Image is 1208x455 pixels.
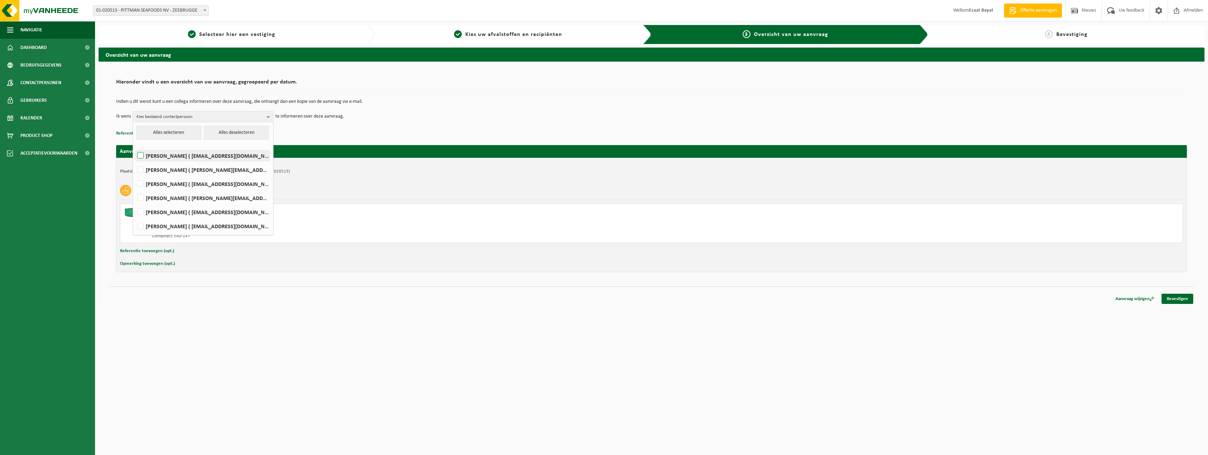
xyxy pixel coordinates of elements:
[99,48,1204,61] h2: Overzicht van uw aanvraag
[275,111,344,122] p: te informeren over deze aanvraag.
[379,30,638,39] a: 2Kies uw afvalstoffen en recipiënten
[20,74,61,92] span: Contactpersonen
[136,193,270,203] label: [PERSON_NAME] ( [PERSON_NAME][EMAIL_ADDRESS][DOMAIN_NAME] )
[93,5,209,16] span: 01-020513 - PITTMAN SEAFOODS NV - ZEEBRUGGE
[136,164,270,175] label: [PERSON_NAME] ( [PERSON_NAME][EMAIL_ADDRESS][DOMAIN_NAME] )
[137,112,264,122] span: Kies bestaand contactpersoon
[136,221,270,231] label: [PERSON_NAME] ( [EMAIL_ADDRESS][DOMAIN_NAME] )
[188,30,196,38] span: 1
[133,111,273,122] button: Kies bestaand contactpersoon
[116,99,1187,104] p: Indien u dit wenst kunt u een collega informeren over deze aanvraag, die ontvangt dan een kopie v...
[120,247,174,256] button: Referentie toevoegen (opt.)
[152,219,680,224] div: Ophalen en plaatsen lege container
[124,207,145,218] img: HK-XC-40-GN-00.png
[20,56,62,74] span: Bedrijfsgegevens
[152,233,680,239] div: Containers: c40-147
[136,126,201,140] button: Alles selecteren
[93,6,208,15] span: 01-020513 - PITTMAN SEAFOODS NV - ZEEBRUGGE
[1004,4,1062,18] a: Offerte aanvragen
[969,8,993,13] strong: Ezaat Bayat
[1018,7,1058,14] span: Offerte aanvragen
[20,109,42,127] span: Kalender
[743,30,750,38] span: 3
[754,32,828,37] span: Overzicht van uw aanvraag
[136,207,270,217] label: [PERSON_NAME] ( [EMAIL_ADDRESS][DOMAIN_NAME] )
[20,127,52,144] span: Product Shop
[454,30,462,38] span: 2
[136,150,270,161] label: [PERSON_NAME] ( [EMAIL_ADDRESS][DOMAIN_NAME] )
[136,179,270,189] label: [PERSON_NAME] ( [EMAIL_ADDRESS][DOMAIN_NAME] )
[465,32,562,37] span: Kies uw afvalstoffen en recipiënten
[120,149,172,154] strong: Aanvraag voor [DATE]
[199,32,275,37] span: Selecteer hier een vestiging
[1045,30,1053,38] span: 4
[116,129,170,138] button: Referentie toevoegen (opt.)
[152,228,680,233] div: Aantal: 1
[204,126,269,140] button: Alles deselecteren
[1056,32,1088,37] span: Bevestiging
[20,21,42,39] span: Navigatie
[1162,294,1193,304] a: Bevestigen
[116,111,131,122] p: Ik wens
[20,92,47,109] span: Gebruikers
[20,144,77,162] span: Acceptatievoorwaarden
[120,169,151,174] strong: Plaatsingsadres:
[116,79,1187,89] h2: Hieronder vindt u een overzicht van uw aanvraag, gegroepeerd per datum.
[1110,294,1159,304] a: Aanvraag wijzigen
[120,259,175,268] button: Opmerking toevoegen (opt.)
[20,39,47,56] span: Dashboard
[102,30,361,39] a: 1Selecteer hier een vestiging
